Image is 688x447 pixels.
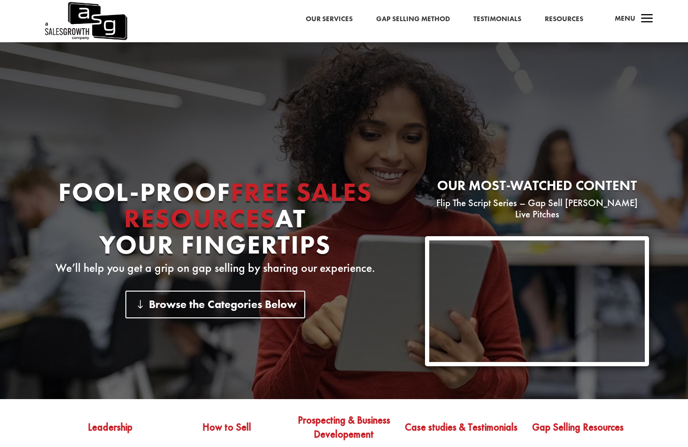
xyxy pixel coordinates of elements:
[545,13,583,25] a: Resources
[425,197,649,220] p: Flip The Script Series – Gap Sell [PERSON_NAME] Live Pitches
[376,13,450,25] a: Gap Selling Method
[425,179,649,197] h2: Our most-watched content
[124,175,372,235] span: Free Sales Resources
[638,10,657,29] span: a
[39,262,392,274] p: We’ll help you get a grip on gap selling by sharing our experience.
[125,291,305,318] a: Browse the Categories Below
[306,13,353,25] a: Our Services
[429,240,645,362] iframe: YouTube video player
[39,179,392,262] h1: Fool-proof At Your Fingertips
[615,14,635,23] span: Menu
[473,13,521,25] a: Testimonials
